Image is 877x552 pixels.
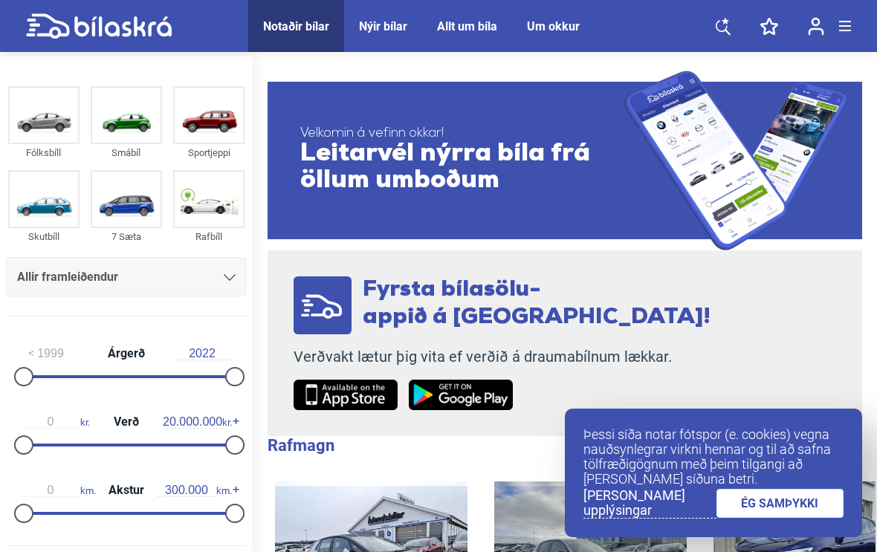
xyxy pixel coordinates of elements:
[268,436,334,455] b: Rafmagn
[105,484,148,496] span: Akstur
[716,489,844,518] a: ÉG SAMÞYKKI
[583,488,716,519] a: [PERSON_NAME] upplýsingar
[91,144,162,161] div: Smábíl
[8,228,80,245] div: Skutbíll
[359,19,407,33] a: Nýir bílar
[300,126,624,141] span: Velkomin á vefinn okkar!
[21,415,90,429] span: kr.
[163,415,232,429] span: kr.
[17,267,118,288] span: Allir framleiðendur
[300,141,624,195] span: Leitarvél nýrra bíla frá öllum umboðum
[294,348,711,366] p: Verðvakt lætur þig vita ef verðið á draumabílnum lækkar.
[104,348,149,360] span: Árgerð
[583,427,844,487] p: Þessi síða notar fótspor (e. cookies) vegna nauðsynlegrar virkni hennar og til að safna tölfræðig...
[110,416,143,428] span: Verð
[268,71,862,250] a: Velkomin á vefinn okkar!Leitarvél nýrra bíla frá öllum umboðum
[437,19,497,33] a: Allt um bíla
[8,144,80,161] div: Fólksbíll
[173,228,245,245] div: Rafbíll
[363,279,711,329] span: Fyrsta bílasölu- appið á [GEOGRAPHIC_DATA]!
[91,228,162,245] div: 7 Sæta
[21,484,96,497] span: km.
[173,144,245,161] div: Sportjeppi
[527,19,580,33] a: Um okkur
[157,484,232,497] span: km.
[808,17,824,36] img: user-login.svg
[263,19,329,33] a: Notaðir bílar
